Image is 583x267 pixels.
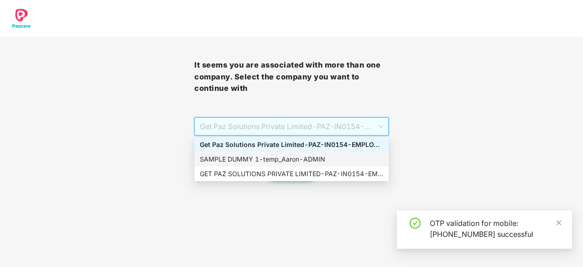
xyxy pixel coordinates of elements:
span: close [556,220,562,226]
div: GET PAZ SOLUTIONS PRIVATE LIMITED - PAZ-IN0154 - EMPLOYEE [200,169,383,179]
div: OTP validation for mobile: [PHONE_NUMBER] successful [430,218,561,240]
h3: It seems you are associated with more than one company. Select the company you want to continue with [194,59,389,94]
div: SAMPLE DUMMY 1 - temp_Aaron - ADMIN [200,154,383,164]
span: check-circle [410,218,421,229]
span: Get Paz Solutions Private Limited - PAZ-IN0154 - EMPLOYEE [200,118,383,135]
div: Get Paz Solutions Private Limited - PAZ-IN0154 - EMPLOYEE [200,140,383,150]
